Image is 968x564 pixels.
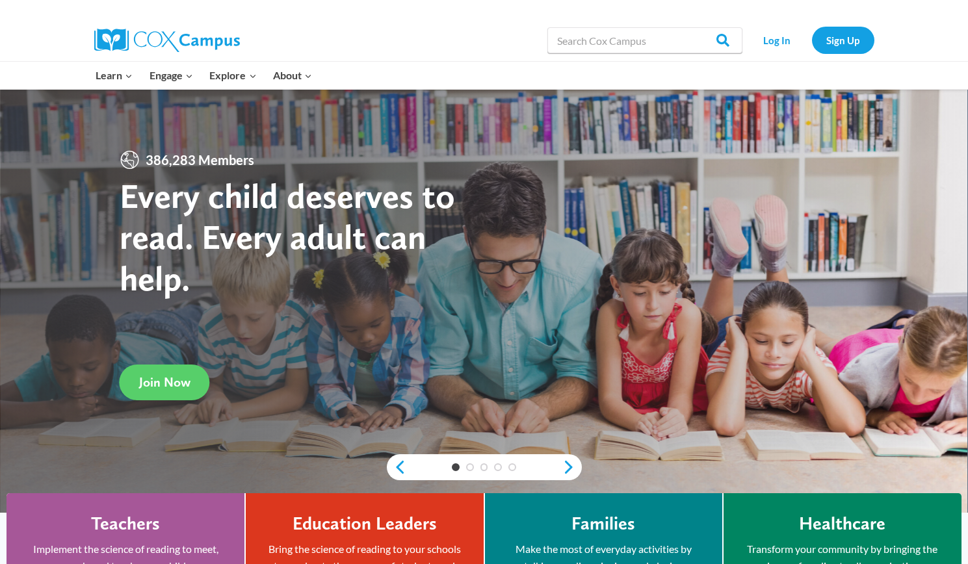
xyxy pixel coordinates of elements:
a: Log In [749,27,805,53]
strong: Every child deserves to read. Every adult can help. [120,175,455,299]
a: 5 [508,463,516,471]
a: Sign Up [812,27,874,53]
img: Cox Campus [94,29,240,52]
span: Engage [150,67,193,84]
span: Explore [209,67,256,84]
span: Join Now [139,374,190,390]
h4: Healthcare [799,513,885,535]
h4: Families [571,513,635,535]
nav: Primary Navigation [88,62,320,89]
a: Join Now [120,365,210,400]
a: next [562,459,582,475]
a: previous [387,459,406,475]
a: 4 [494,463,502,471]
div: content slider buttons [387,454,582,480]
a: 3 [480,463,488,471]
a: 1 [452,463,460,471]
input: Search Cox Campus [547,27,742,53]
nav: Secondary Navigation [749,27,874,53]
span: Learn [96,67,133,84]
h4: Teachers [91,513,160,535]
span: 386,283 Members [140,149,259,170]
span: About [273,67,312,84]
a: 2 [466,463,474,471]
h4: Education Leaders [293,513,437,535]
